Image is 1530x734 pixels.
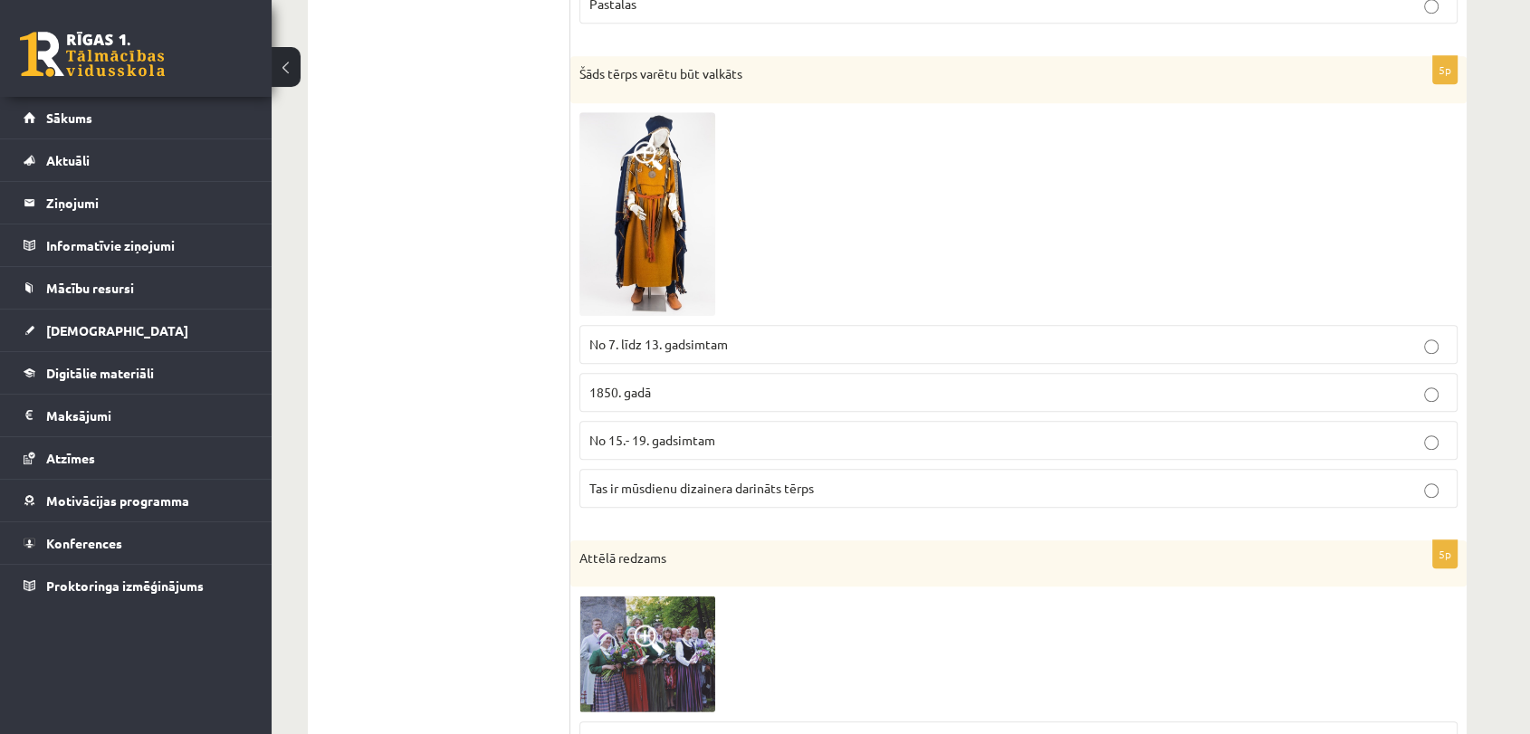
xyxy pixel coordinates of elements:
a: Digitālie materiāli [24,352,249,394]
span: [DEMOGRAPHIC_DATA] [46,322,188,338]
legend: Maksājumi [46,395,249,436]
p: Attēlā redzams [579,549,1367,567]
span: Motivācijas programma [46,492,189,509]
a: Mācību resursi [24,267,249,309]
input: Tas ir mūsdienu dizainera darināts tērps [1424,483,1439,498]
span: Atzīmes [46,450,95,466]
legend: Informatīvie ziņojumi [46,224,249,266]
a: Konferences [24,522,249,564]
span: Aktuāli [46,152,90,168]
input: No 7. līdz 13. gadsimtam [1424,339,1439,354]
legend: Ziņojumi [46,182,249,224]
a: Proktoringa izmēģinājums [24,565,249,606]
span: Konferences [46,535,122,551]
input: 1850. gadā [1424,387,1439,402]
input: No 15.- 19. gadsimtam [1424,435,1439,450]
p: Šāds tērps varētu būt valkāts [579,65,1367,83]
span: 1850. gadā [589,384,651,400]
a: Informatīvie ziņojumi [24,224,249,266]
span: Mācību resursi [46,280,134,296]
span: Tas ir mūsdienu dizainera darināts tērps [589,480,814,496]
a: [DEMOGRAPHIC_DATA] [24,310,249,351]
img: 1.jpg [579,112,715,316]
span: No 7. līdz 13. gadsimtam [589,336,728,352]
a: Maksājumi [24,395,249,436]
img: 1.png [579,596,715,712]
span: Digitālie materiāli [46,365,154,381]
a: Sākums [24,97,249,138]
span: No 15.- 19. gadsimtam [589,432,715,448]
a: Atzīmes [24,437,249,479]
span: Proktoringa izmēģinājums [46,577,204,594]
a: Rīgas 1. Tālmācības vidusskola [20,32,165,77]
span: Sākums [46,110,92,126]
a: Motivācijas programma [24,480,249,521]
p: 5p [1432,539,1458,568]
a: Aktuāli [24,139,249,181]
a: Ziņojumi [24,182,249,224]
p: 5p [1432,55,1458,84]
